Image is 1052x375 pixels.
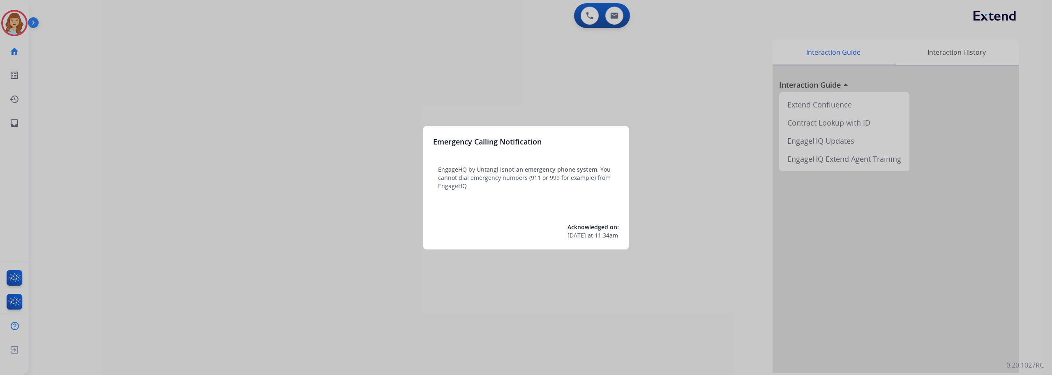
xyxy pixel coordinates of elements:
span: [DATE] [568,231,586,240]
span: 11:34am [595,231,618,240]
div: at [568,231,619,240]
span: not an emergency phone system [505,165,597,173]
h3: Emergency Calling Notification [433,136,542,147]
p: EngageHQ by Untangl is . You cannot dial emergency numbers (911 or 999 for example) from EngageHQ. [438,165,614,190]
span: Acknowledged on: [568,223,619,231]
p: 0.20.1027RC [1006,360,1044,370]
